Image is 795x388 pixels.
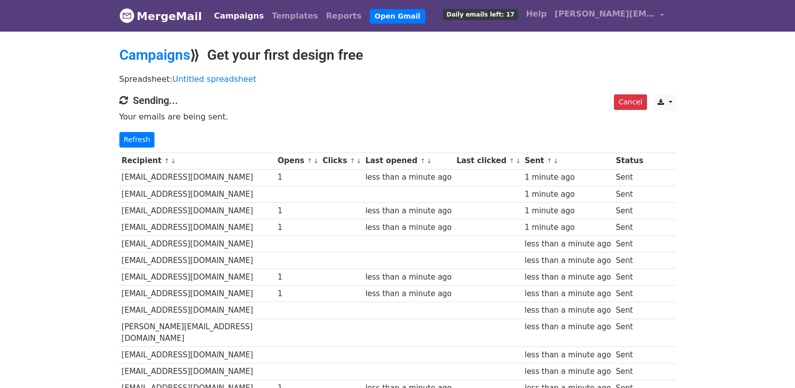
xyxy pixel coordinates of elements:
div: 1 minute ago [525,189,611,200]
div: less than a minute ago [365,288,451,300]
div: less than a minute ago [525,305,611,316]
th: Sent [522,153,613,169]
a: Templates [268,6,322,26]
td: [EMAIL_ADDRESS][DOMAIN_NAME] [119,202,275,219]
a: ↓ [426,157,432,165]
div: less than a minute ago [525,321,611,333]
a: ↑ [164,157,170,165]
td: Sent [613,319,646,347]
td: [EMAIL_ADDRESS][DOMAIN_NAME] [119,169,275,186]
td: [EMAIL_ADDRESS][DOMAIN_NAME] [119,269,275,286]
div: less than a minute ago [525,288,611,300]
td: [EMAIL_ADDRESS][DOMAIN_NAME] [119,219,275,235]
div: 1 minute ago [525,172,611,183]
a: ↑ [420,157,425,165]
div: 1 [277,205,317,217]
a: Campaigns [210,6,268,26]
p: Your emails are being sent. [119,111,676,122]
div: 1 minute ago [525,205,611,217]
td: Sent [613,347,646,363]
td: Sent [613,363,646,380]
td: Sent [613,186,646,202]
td: [EMAIL_ADDRESS][DOMAIN_NAME] [119,363,275,380]
a: [PERSON_NAME][EMAIL_ADDRESS][DOMAIN_NAME] [551,4,668,28]
td: [EMAIL_ADDRESS][DOMAIN_NAME] [119,236,275,252]
td: [EMAIL_ADDRESS][DOMAIN_NAME] [119,286,275,302]
div: less than a minute ago [525,272,611,283]
td: Sent [613,169,646,186]
a: Daily emails left: 17 [439,4,522,24]
a: ↓ [553,157,559,165]
a: Reports [322,6,366,26]
td: Sent [613,236,646,252]
th: Last clicked [454,153,522,169]
a: ↓ [313,157,319,165]
a: Campaigns [119,47,190,63]
div: 1 [277,222,317,233]
div: 1 [277,288,317,300]
td: [EMAIL_ADDRESS][DOMAIN_NAME] [119,302,275,319]
a: Open Gmail [370,9,425,24]
td: Sent [613,219,646,235]
th: Opens [275,153,321,169]
th: Last opened [363,153,454,169]
th: Recipient [119,153,275,169]
div: 1 minute ago [525,222,611,233]
td: Sent [613,302,646,319]
a: Help [522,4,551,24]
div: 1 [277,272,317,283]
a: ↓ [356,157,362,165]
td: [PERSON_NAME][EMAIL_ADDRESS][DOMAIN_NAME] [119,319,275,347]
span: Daily emails left: 17 [443,9,518,20]
td: Sent [613,286,646,302]
td: Sent [613,252,646,269]
a: Untitled spreadsheet [173,74,256,84]
a: ↑ [350,157,355,165]
td: [EMAIL_ADDRESS][DOMAIN_NAME] [119,186,275,202]
div: less than a minute ago [365,205,451,217]
p: Spreadsheet: [119,74,676,84]
td: [EMAIL_ADDRESS][DOMAIN_NAME] [119,252,275,269]
img: MergeMail logo [119,8,134,23]
a: ↓ [516,157,521,165]
a: ↑ [547,157,552,165]
a: Cancel [614,94,647,110]
th: Clicks [320,153,363,169]
div: 1 [277,172,317,183]
a: MergeMail [119,6,202,27]
div: less than a minute ago [365,172,451,183]
div: less than a minute ago [365,222,451,233]
a: Refresh [119,132,155,148]
h2: ⟫ Get your first design free [119,47,676,64]
span: [PERSON_NAME][EMAIL_ADDRESS][DOMAIN_NAME] [555,8,655,20]
td: Sent [613,202,646,219]
a: ↑ [509,157,515,165]
h4: Sending... [119,94,676,106]
div: less than a minute ago [525,238,611,250]
td: [EMAIL_ADDRESS][DOMAIN_NAME] [119,347,275,363]
td: Sent [613,269,646,286]
div: less than a minute ago [525,255,611,267]
th: Status [613,153,646,169]
a: ↓ [171,157,176,165]
div: less than a minute ago [525,366,611,377]
a: ↑ [307,157,312,165]
div: less than a minute ago [365,272,451,283]
div: less than a minute ago [525,349,611,361]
